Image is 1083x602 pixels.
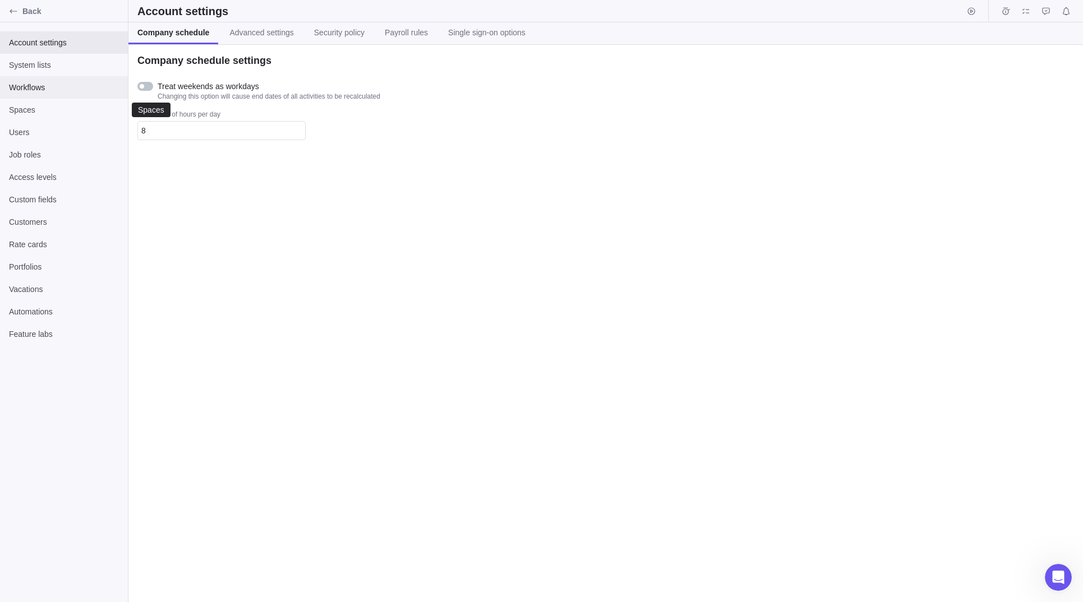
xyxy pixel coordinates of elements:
a: Company schedule [128,22,218,44]
span: Access levels [9,172,119,183]
span: Changing this option will cause end dates of all activities to be recalculated [158,92,380,101]
iframe: Intercom live chat [1045,564,1072,591]
a: My assignments [1018,8,1034,17]
input: Default no. of hours per day [137,121,306,140]
span: System lists [9,59,119,71]
span: Users [9,127,119,138]
span: Portfolios [9,261,119,272]
span: Feature labs [9,328,119,340]
span: Custom fields [9,194,119,205]
a: Security policy [305,22,374,44]
div: Spaces [137,105,165,114]
a: Approval requests [1038,8,1054,17]
span: My assignments [1018,3,1034,19]
span: Job roles [9,149,119,160]
span: Vacations [9,284,119,295]
span: Company schedule [137,27,209,38]
span: Workflows [9,82,119,93]
span: Payroll rules [385,27,428,38]
span: Account settings [9,37,119,48]
span: Customers [9,216,119,228]
a: Single sign-on options [439,22,534,44]
a: Time logs [998,8,1013,17]
span: Single sign-on options [448,27,526,38]
span: Security policy [314,27,365,38]
span: Automations [9,306,119,317]
a: Payroll rules [376,22,437,44]
h3: Company schedule settings [137,54,271,67]
span: Rate cards [9,239,119,250]
a: Notifications [1058,8,1074,17]
span: Approval requests [1038,3,1054,19]
span: Spaces [9,104,119,115]
span: Advanced settings [229,27,293,38]
span: Back [22,6,123,17]
a: Advanced settings [220,22,302,44]
div: Default no. of hours per day [137,110,306,121]
span: Notifications [1058,3,1074,19]
span: Time logs [998,3,1013,19]
span: Treat weekends as workdays [158,81,380,92]
span: Start timer [964,3,979,19]
h2: Account settings [137,3,228,19]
